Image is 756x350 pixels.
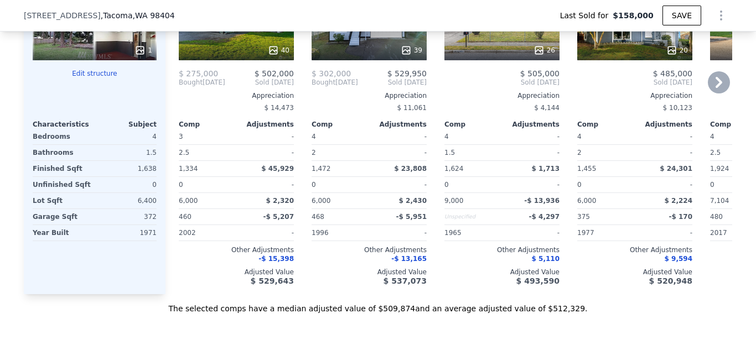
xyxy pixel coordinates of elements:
span: 4 [444,133,449,140]
span: $ 485,000 [653,69,692,78]
div: - [239,225,294,241]
div: Other Adjustments [179,245,294,254]
div: - [239,145,294,160]
span: 468 [312,213,324,221]
span: $ 529,950 [387,69,427,78]
div: Comp [179,120,236,129]
div: Bathrooms [33,145,92,160]
div: Unspecified [444,209,500,224]
span: 1,472 [312,165,330,173]
span: -$ 13,165 [391,255,427,263]
div: 1971 [97,225,157,241]
div: - [504,145,560,160]
div: 2002 [179,225,234,241]
span: $ 45,929 [261,165,294,173]
span: 4 [312,133,316,140]
span: -$ 5,951 [396,213,427,221]
span: 0 [710,181,714,189]
div: 1 [134,45,152,56]
span: $ 275,000 [179,69,218,78]
span: Sold [DATE] [444,78,560,87]
div: 372 [97,209,157,224]
div: 0 [97,177,157,192]
span: $ 2,224 [665,197,692,205]
span: $ 302,000 [312,69,351,78]
div: [DATE] [312,78,358,87]
span: $ 1,713 [532,165,560,173]
span: 1,624 [444,165,463,173]
div: Comp [312,120,369,129]
span: $ 502,000 [255,69,294,78]
div: - [371,177,427,192]
div: - [239,129,294,144]
div: 1996 [312,225,367,241]
div: Adjusted Value [577,268,692,276]
span: $ 505,000 [520,69,560,78]
span: 7,104 [710,197,729,205]
div: - [504,177,560,192]
div: Finished Sqft [33,161,92,176]
div: Appreciation [312,91,427,100]
div: Adjusted Value [444,268,560,276]
div: - [371,145,427,160]
div: 39 [401,45,422,56]
span: [STREET_ADDRESS] [24,10,101,21]
button: Edit structure [33,69,157,78]
div: - [637,177,692,192]
div: Comp [444,120,502,129]
span: 6,000 [577,197,596,205]
div: - [504,129,560,144]
div: Subject [95,120,157,129]
span: $ 2,430 [399,197,427,205]
span: -$ 5,207 [263,213,294,221]
span: $158,000 [613,10,654,21]
div: 6,400 [97,193,157,208]
div: - [637,129,692,144]
div: Adjustments [502,120,560,129]
div: - [504,225,560,241]
div: Other Adjustments [577,245,692,254]
div: - [239,177,294,192]
span: -$ 4,297 [529,213,560,221]
div: Comp [577,120,635,129]
div: - [371,129,427,144]
div: Adjustments [369,120,427,129]
span: , WA 98404 [133,11,175,20]
div: Unfinished Sqft [33,177,92,192]
span: Bought [179,78,203,87]
span: , Tacoma [101,10,175,21]
div: Appreciation [444,91,560,100]
span: 1,924 [710,165,729,173]
div: - [637,145,692,160]
button: Show Options [710,4,732,27]
span: Last Sold for [560,10,613,21]
div: 1.5 [444,145,500,160]
span: 0 [444,181,449,189]
span: $ 5,110 [532,255,560,263]
div: Adjustments [236,120,294,129]
span: $ 11,061 [397,104,427,112]
span: 9,000 [444,197,463,205]
span: $ 493,590 [516,276,560,285]
div: 2 [577,145,633,160]
div: 1977 [577,225,633,241]
div: 40 [268,45,289,56]
div: 1.5 [97,145,157,160]
button: SAVE [662,6,701,25]
span: 6,000 [312,197,330,205]
div: Characteristics [33,120,95,129]
div: [DATE] [179,78,225,87]
span: $ 23,808 [394,165,427,173]
div: Year Built [33,225,92,241]
div: 2.5 [179,145,234,160]
span: 0 [577,181,582,189]
div: Lot Sqft [33,193,92,208]
div: Adjusted Value [312,268,427,276]
div: Adjusted Value [179,268,294,276]
span: $ 10,123 [663,104,692,112]
span: 6,000 [179,197,198,205]
span: $ 4,144 [534,104,560,112]
span: $ 24,301 [660,165,692,173]
span: 1,334 [179,165,198,173]
span: Sold [DATE] [577,78,692,87]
